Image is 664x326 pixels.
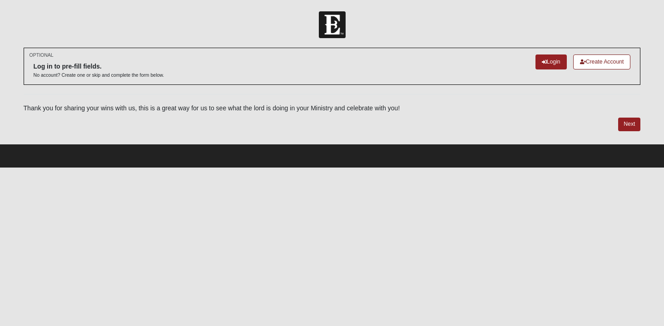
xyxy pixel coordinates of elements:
a: Next [618,118,640,131]
p: No account? Create one or skip and complete the form below. [34,72,164,79]
img: Church of Eleven22 Logo [319,11,346,38]
h6: Log in to pre-fill fields. [34,63,164,70]
a: Create Account [573,54,631,69]
small: OPTIONAL [30,52,54,59]
a: Login [535,54,567,69]
p: Thank you for sharing your wins with us, this is a great way for us to see what the lord is doing... [24,104,641,113]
